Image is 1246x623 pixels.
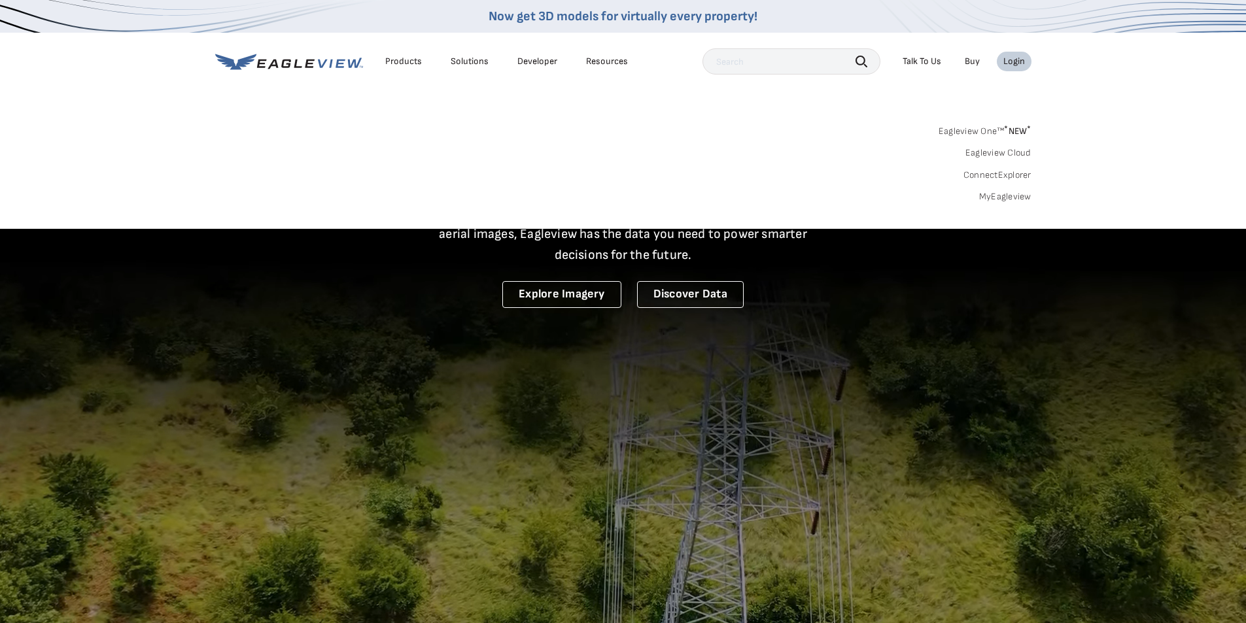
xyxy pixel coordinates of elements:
a: Buy [965,56,980,67]
a: Eagleview One™*NEW* [939,122,1031,137]
a: Explore Imagery [502,281,621,308]
a: Developer [517,56,557,67]
div: Talk To Us [903,56,941,67]
div: Products [385,56,422,67]
p: A new era starts here. Built on more than 3.5 billion high-resolution aerial images, Eagleview ha... [423,203,823,265]
div: Solutions [451,56,489,67]
input: Search [702,48,880,75]
a: Discover Data [637,281,744,308]
div: Resources [586,56,628,67]
a: MyEagleview [979,191,1031,203]
span: NEW [1004,126,1031,137]
a: Eagleview Cloud [965,147,1031,159]
a: ConnectExplorer [963,169,1031,181]
a: Now get 3D models for virtually every property! [489,8,757,24]
div: Login [1003,56,1025,67]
